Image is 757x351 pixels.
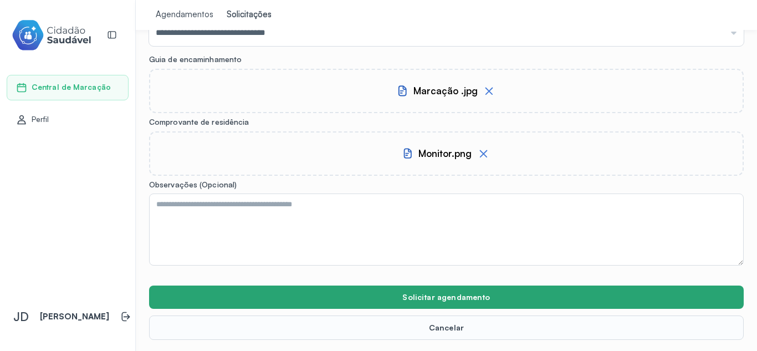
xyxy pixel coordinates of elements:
span: JD [13,309,29,324]
img: cidadao-saudavel-filled-logo.svg [12,18,91,53]
span: Observações (Opcional) [149,180,237,189]
button: Cancelar [149,316,744,340]
span: Perfil [32,115,49,124]
div: Agendamentos [156,9,213,21]
span: Central de Marcação [32,83,111,92]
label: Comprovante de residência [149,118,744,127]
button: Solicitar agendamento [149,286,744,309]
div: Monitor.png [418,147,472,159]
a: Central de Marcação [16,82,119,93]
a: Perfil [16,114,119,125]
label: Guia de encaminhamento [149,55,744,64]
p: [PERSON_NAME] [40,312,109,322]
div: Solicitações [227,9,272,21]
div: Marcação .jpg [413,85,478,96]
